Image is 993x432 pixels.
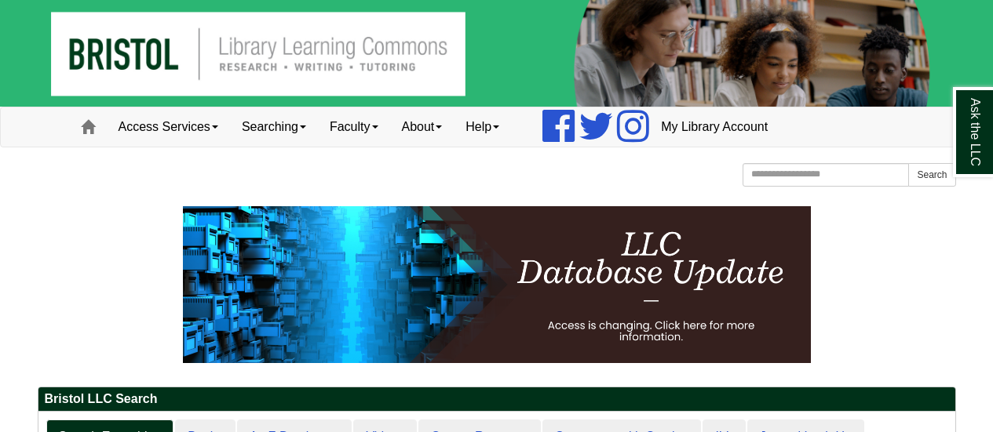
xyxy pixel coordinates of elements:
[454,107,511,147] a: Help
[649,107,779,147] a: My Library Account
[183,206,811,363] img: HTML tutorial
[908,163,955,187] button: Search
[390,107,455,147] a: About
[107,107,230,147] a: Access Services
[230,107,318,147] a: Searching
[318,107,390,147] a: Faculty
[38,387,955,412] h2: Bristol LLC Search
